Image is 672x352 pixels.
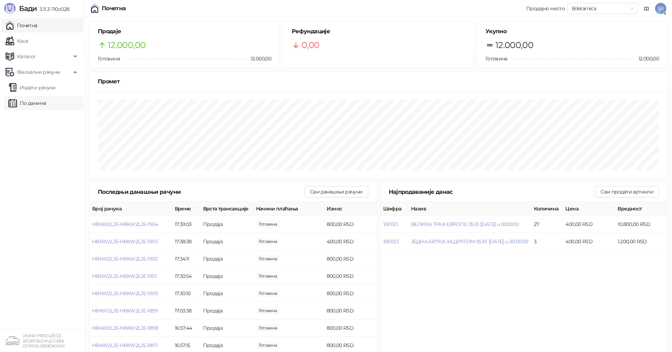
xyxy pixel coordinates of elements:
span: 12.000,00 [495,38,533,52]
span: 12.000,00 [108,38,145,52]
th: Шифра [380,202,409,216]
h5: Продаје [98,27,271,36]
button: 1001121 [383,221,398,227]
button: 1001123 [383,238,399,245]
td: 3 [531,233,563,250]
th: Начини плаћања [253,202,324,216]
td: 17:30:54 [172,268,200,285]
td: 800,00 RSD [324,320,377,337]
button: ВЕЛИКА ТРКА ЕВРОПЕ 05.10 [DATE] u 18:00:00 [411,221,519,227]
span: 800,00 [256,272,280,280]
th: Број рачуна [89,202,172,216]
th: Време [172,202,200,216]
span: 3.11.3-710c028 [37,6,69,12]
button: HBKW2LJE-HBKW2LJE-1899 [92,308,158,314]
td: 800,00 RSD [324,268,377,285]
a: Почетна [6,18,37,32]
button: Сви данашњи рачуни [304,186,368,197]
button: HBKW2LJE-HBKW2LJE-1903 [92,238,157,245]
td: 800,00 RSD [324,285,377,302]
div: Продајно место [526,6,565,11]
span: Каталог [17,49,36,64]
span: Biletarnica [572,3,634,14]
a: Документација [641,3,652,14]
td: Продаја [200,250,253,268]
td: 17:30:10 [172,285,200,302]
th: Вредност [615,202,667,216]
td: 400,00 RSD [563,233,615,250]
span: 800,00 [256,341,280,349]
td: 17:03:38 [172,302,200,320]
a: Каса [6,34,28,48]
td: 800,00 RSD [324,250,377,268]
span: SR [655,3,666,14]
button: Сви продати артикли [595,186,659,197]
button: HBKW2LJE-HBKW2LJE-1901 [92,273,156,279]
button: HBKW2LJE-HBKW2LJE-1900 [92,290,158,297]
button: HBKW2LJE-HBKW2LJE-1898 [92,325,158,331]
button: HBKW2LJE-HBKW2LJE-1902 [92,256,157,262]
h5: Укупно [486,27,659,36]
button: ЈЕДНА БИТКА ЗА ДРУГОМ 05.10. [DATE] u 20:00:00 [411,238,528,245]
button: HBKW2LJE-HBKW2LJE-1904 [92,221,158,227]
td: 400,00 RSD [324,233,377,250]
td: 16:57:44 [172,320,200,337]
td: 400,00 RSD [563,216,615,233]
th: Износ [324,202,377,216]
h5: Рефундације [292,27,465,36]
td: 10.800,00 RSD [615,216,667,233]
div: Последњи данашњи рачуни [98,187,304,196]
span: 800,00 [256,324,280,332]
span: 400,00 [256,238,280,245]
td: 17:39:03 [172,216,200,233]
span: 800,00 [256,220,280,228]
td: Продаја [200,233,253,250]
div: Промет [98,77,659,86]
td: Продаја [200,302,253,320]
span: 12.000,00 [634,55,659,62]
button: HBKW2LJE-HBKW2LJE-1897 [92,342,157,348]
span: Готовина [98,55,120,62]
div: Почетна [102,6,126,11]
div: Најпродаваније данас [389,187,595,196]
span: Фискални рачуни [17,65,60,79]
small: JAVNO PREDUZEĆE SPORTSKO KULTURNI CENTAR, OBRENOVAC [23,333,65,348]
a: По данима [8,96,46,110]
td: Продаја [200,268,253,285]
td: 800,00 RSD [324,216,377,233]
span: 12.000,00 [246,55,271,62]
span: 800,00 [256,307,280,315]
th: Врста трансакције [200,202,253,216]
a: Издати рачуни [8,80,56,95]
td: Продаја [200,285,253,302]
td: 800,00 RSD [324,302,377,320]
span: Готовина [486,55,507,62]
span: 800,00 [256,255,280,263]
th: Количина [531,202,563,216]
td: 17:34:11 [172,250,200,268]
th: Цена [563,202,615,216]
th: Назив [408,202,531,216]
span: 800,00 [256,290,280,297]
td: 1.200,00 RSD [615,233,667,250]
img: 64x64-companyLogo-4a28e1f8-f217-46d7-badd-69a834a81aaf.png [6,334,20,348]
span: Бади [19,4,37,13]
td: Продаја [200,216,253,233]
img: Logo [4,3,16,14]
td: 27 [531,216,563,233]
td: Продаја [200,320,253,337]
td: 17:38:38 [172,233,200,250]
span: 0,00 [302,38,319,52]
